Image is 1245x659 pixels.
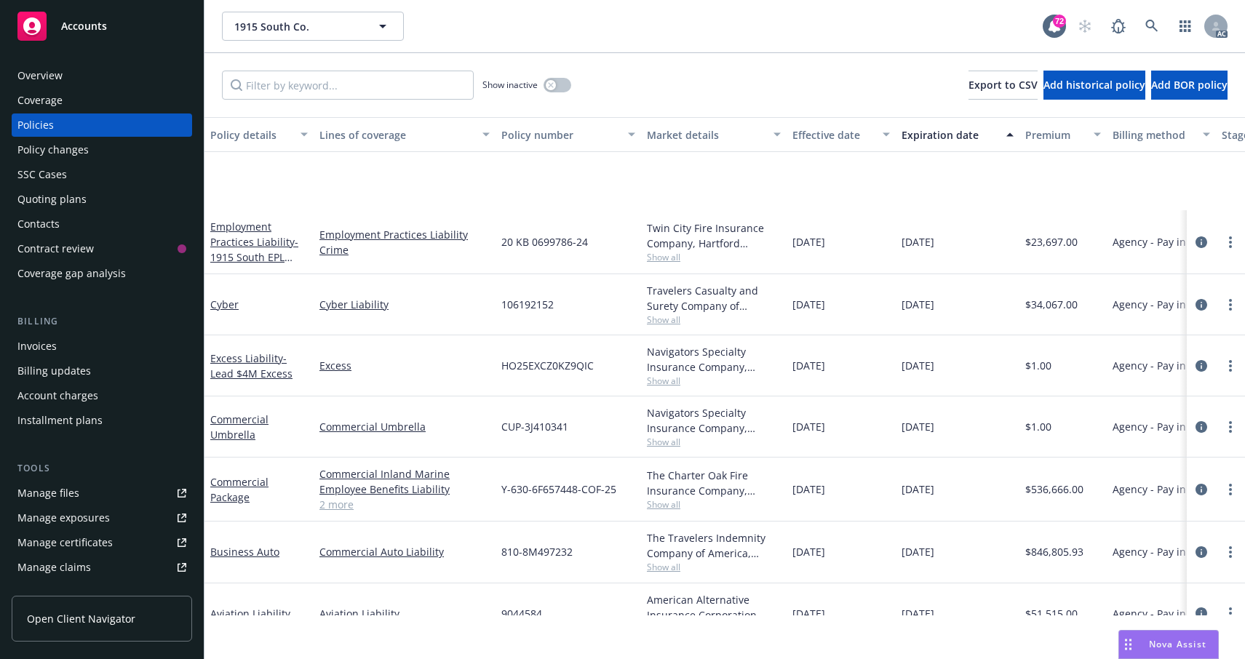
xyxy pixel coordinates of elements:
div: Installment plans [17,409,103,432]
a: Contacts [12,212,192,236]
div: Manage BORs [17,580,86,604]
span: Open Client Navigator [27,611,135,626]
a: 2 more [319,497,490,512]
a: Accounts [12,6,192,47]
div: Twin City Fire Insurance Company, Hartford Insurance Group [647,220,781,251]
a: Aviation Liability [319,606,490,621]
span: $1.00 [1025,419,1051,434]
button: Market details [641,117,787,152]
span: - 1915 South EPL Crime Policy [210,235,298,279]
span: [DATE] [792,482,825,497]
div: Expiration date [902,127,998,143]
span: Agency - Pay in full [1113,234,1205,249]
button: Nova Assist [1118,630,1219,659]
span: [DATE] [792,358,825,373]
a: Switch app [1171,12,1200,41]
a: Aviation Liability [210,607,290,620]
span: Nova Assist [1149,638,1206,650]
a: circleInformation [1193,296,1210,313]
div: American Alternative Insurance Corporation, [GEOGRAPHIC_DATA] Re, Global Aerospace Inc [647,592,781,623]
a: Quoting plans [12,188,192,211]
a: more [1222,604,1239,622]
a: Start snowing [1070,12,1099,41]
a: Excess [319,358,490,373]
div: Overview [17,64,63,87]
a: Commercial Umbrella [319,419,490,434]
div: Travelers Casualty and Surety Company of America, Travelers Insurance [647,283,781,313]
div: Billing [12,314,192,329]
a: Policies [12,113,192,137]
a: circleInformation [1193,357,1210,375]
a: Manage files [12,482,192,505]
span: [DATE] [902,606,934,621]
a: Commercial Package [210,475,269,504]
span: Agency - Pay in full [1113,297,1205,312]
span: Show inactive [482,79,538,91]
a: Manage BORs [12,580,192,604]
a: circleInformation [1193,604,1210,622]
a: Commercial Auto Liability [319,544,490,559]
a: Excess Liability [210,351,293,380]
a: Search [1137,12,1166,41]
span: 1915 South Co. [234,19,360,34]
div: The Travelers Indemnity Company of America, Travelers Insurance [647,530,781,561]
span: Show all [647,498,781,511]
span: Accounts [61,20,107,32]
div: Billing method [1113,127,1194,143]
span: [DATE] [792,544,825,559]
span: Y-630-6F657448-COF-25 [501,482,616,497]
a: Coverage gap analysis [12,262,192,285]
div: Navigators Specialty Insurance Company, Hartford Insurance Group, Travelers Insurance (Internatio... [647,405,781,436]
button: 1915 South Co. [222,12,404,41]
div: Quoting plans [17,188,87,211]
span: $34,067.00 [1025,297,1078,312]
a: Commercial Inland Marine [319,466,490,482]
div: Policy changes [17,138,89,161]
a: circleInformation [1193,418,1210,436]
div: Manage claims [17,556,91,579]
a: Coverage [12,89,192,112]
button: Add BOR policy [1151,71,1228,100]
a: circleInformation [1193,233,1210,251]
a: Manage certificates [12,531,192,554]
div: Account charges [17,384,98,407]
div: Premium [1025,127,1085,143]
a: Installment plans [12,409,192,432]
button: Premium [1019,117,1107,152]
span: [DATE] [792,234,825,249]
a: Commercial Umbrella [210,412,269,442]
span: Show all [647,375,781,387]
a: more [1222,481,1239,498]
span: [DATE] [902,234,934,249]
a: Contract review [12,237,192,260]
div: Coverage gap analysis [17,262,126,285]
a: circleInformation [1193,543,1210,561]
a: Billing updates [12,359,192,383]
span: Show all [647,561,781,573]
span: [DATE] [902,482,934,497]
a: more [1222,296,1239,313]
a: more [1222,418,1239,436]
a: Crime [319,242,490,257]
a: Employment Practices Liability [319,227,490,242]
span: Show all [647,436,781,448]
div: 72 [1053,15,1066,28]
div: Manage certificates [17,531,113,554]
span: Agency - Pay in full [1113,606,1205,621]
span: 810-8M497232 [501,544,573,559]
a: more [1222,233,1239,251]
a: Manage exposures [12,506,192,530]
a: Policy changes [12,138,192,161]
a: Manage claims [12,556,192,579]
div: Market details [647,127,765,143]
span: Agency - Pay in full [1113,419,1205,434]
div: Policies [17,113,54,137]
div: The Charter Oak Fire Insurance Company, Travelers Insurance [647,468,781,498]
span: $51,515.00 [1025,606,1078,621]
div: Policy details [210,127,292,143]
a: Cyber [210,297,239,311]
span: - Lead $4M Excess [210,351,293,380]
a: Business Auto [210,545,279,559]
input: Filter by keyword... [222,71,474,100]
